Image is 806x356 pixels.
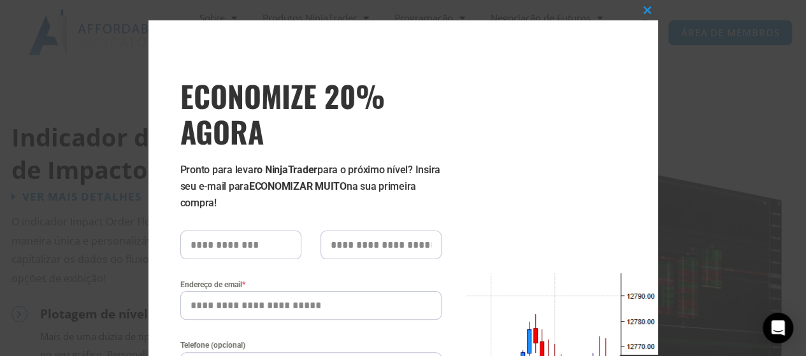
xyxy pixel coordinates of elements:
font: Pronto para levar [180,164,257,176]
font: ECONOMIZE 20% AGORA [180,74,385,153]
div: Open Intercom Messenger [763,313,793,343]
font: Endereço de email [180,280,242,289]
font: o NinjaTrader [257,164,317,176]
font: ECONOMIZAR MUITO [249,180,347,192]
font: Telefone (opcional) [180,341,245,350]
